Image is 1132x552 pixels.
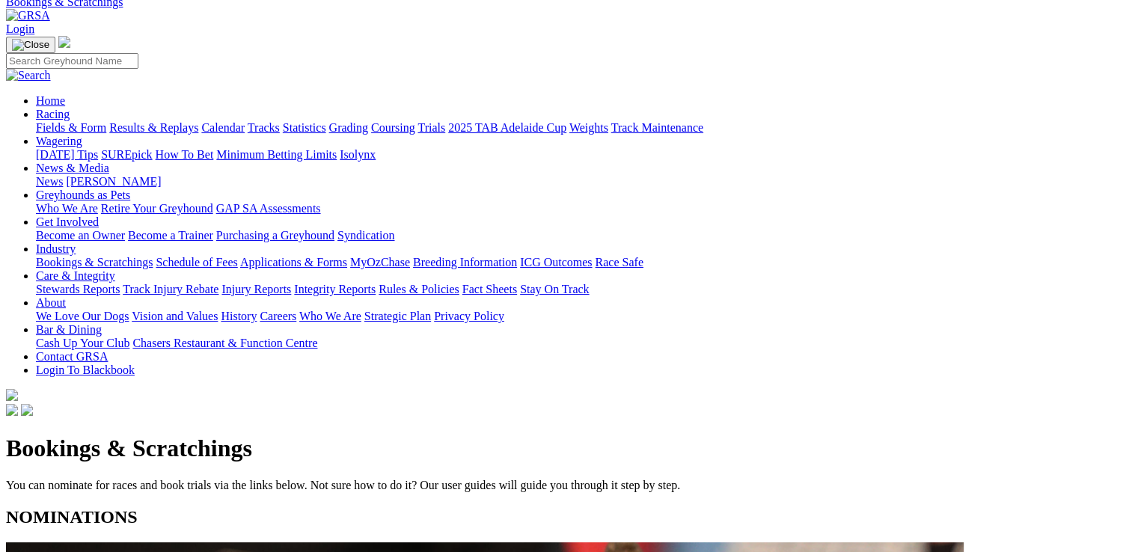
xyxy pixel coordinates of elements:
[156,256,237,269] a: Schedule of Fees
[299,310,361,322] a: Who We Are
[6,507,1126,527] h2: NOMINATIONS
[611,121,703,134] a: Track Maintenance
[413,256,517,269] a: Breeding Information
[36,121,1126,135] div: Racing
[201,121,245,134] a: Calendar
[36,296,66,309] a: About
[36,94,65,107] a: Home
[350,256,410,269] a: MyOzChase
[36,337,1126,350] div: Bar & Dining
[520,256,592,269] a: ICG Outcomes
[371,121,415,134] a: Coursing
[283,121,326,134] a: Statistics
[337,229,394,242] a: Syndication
[36,310,129,322] a: We Love Our Dogs
[294,283,376,295] a: Integrity Reports
[156,148,214,161] a: How To Bet
[36,256,1126,269] div: Industry
[364,310,431,322] a: Strategic Plan
[36,229,125,242] a: Become an Owner
[434,310,504,322] a: Privacy Policy
[109,121,198,134] a: Results & Replays
[6,479,1126,492] p: You can nominate for races and book trials via the links below. Not sure how to do it? Our user g...
[36,108,70,120] a: Racing
[221,310,257,322] a: History
[462,283,517,295] a: Fact Sheets
[36,148,1126,162] div: Wagering
[36,162,109,174] a: News & Media
[216,148,337,161] a: Minimum Betting Limits
[101,202,213,215] a: Retire Your Greyhound
[36,229,1126,242] div: Get Involved
[6,435,1126,462] h1: Bookings & Scratchings
[36,242,76,255] a: Industry
[216,229,334,242] a: Purchasing a Greyhound
[36,337,129,349] a: Cash Up Your Club
[36,323,102,336] a: Bar & Dining
[6,37,55,53] button: Toggle navigation
[36,188,130,201] a: Greyhounds as Pets
[36,269,115,282] a: Care & Integrity
[6,9,50,22] img: GRSA
[340,148,376,161] a: Isolynx
[36,175,63,188] a: News
[36,135,82,147] a: Wagering
[240,256,347,269] a: Applications & Forms
[36,283,120,295] a: Stewards Reports
[12,39,49,51] img: Close
[448,121,566,134] a: 2025 TAB Adelaide Cup
[132,310,218,322] a: Vision and Values
[21,404,33,416] img: twitter.svg
[6,404,18,416] img: facebook.svg
[6,389,18,401] img: logo-grsa-white.png
[36,350,108,363] a: Contact GRSA
[221,283,291,295] a: Injury Reports
[132,337,317,349] a: Chasers Restaurant & Function Centre
[36,310,1126,323] div: About
[36,283,1126,296] div: Care & Integrity
[595,256,643,269] a: Race Safe
[569,121,608,134] a: Weights
[417,121,445,134] a: Trials
[379,283,459,295] a: Rules & Policies
[329,121,368,134] a: Grading
[6,69,51,82] img: Search
[36,202,98,215] a: Who We Are
[520,283,589,295] a: Stay On Track
[101,148,152,161] a: SUREpick
[36,202,1126,215] div: Greyhounds as Pets
[128,229,213,242] a: Become a Trainer
[66,175,161,188] a: [PERSON_NAME]
[36,175,1126,188] div: News & Media
[248,121,280,134] a: Tracks
[216,202,321,215] a: GAP SA Assessments
[58,36,70,48] img: logo-grsa-white.png
[36,256,153,269] a: Bookings & Scratchings
[36,121,106,134] a: Fields & Form
[36,148,98,161] a: [DATE] Tips
[123,283,218,295] a: Track Injury Rebate
[260,310,296,322] a: Careers
[36,215,99,228] a: Get Involved
[6,53,138,69] input: Search
[6,22,34,35] a: Login
[36,364,135,376] a: Login To Blackbook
